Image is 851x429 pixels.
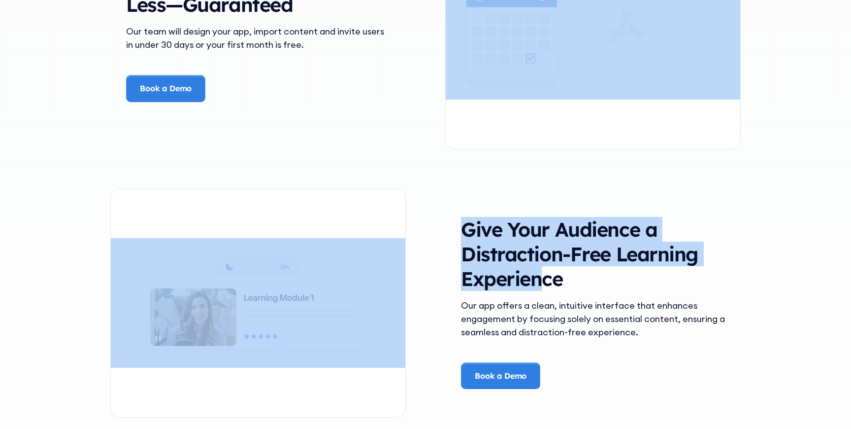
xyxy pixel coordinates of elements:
div: Our app offers a clean, intuitive interface that enhances engagement by focusing solely on essent... [461,299,725,339]
a: Book a Demo [461,362,540,389]
div: Our team will design your app, import content and invite users in under 30 days or your first mon... [126,25,390,51]
a: Book a Demo [126,75,205,102]
h3: Give Your Audience a Distraction-Free Learning Experience [461,217,725,291]
img: An illustration of disctraction-free learning [111,238,405,368]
